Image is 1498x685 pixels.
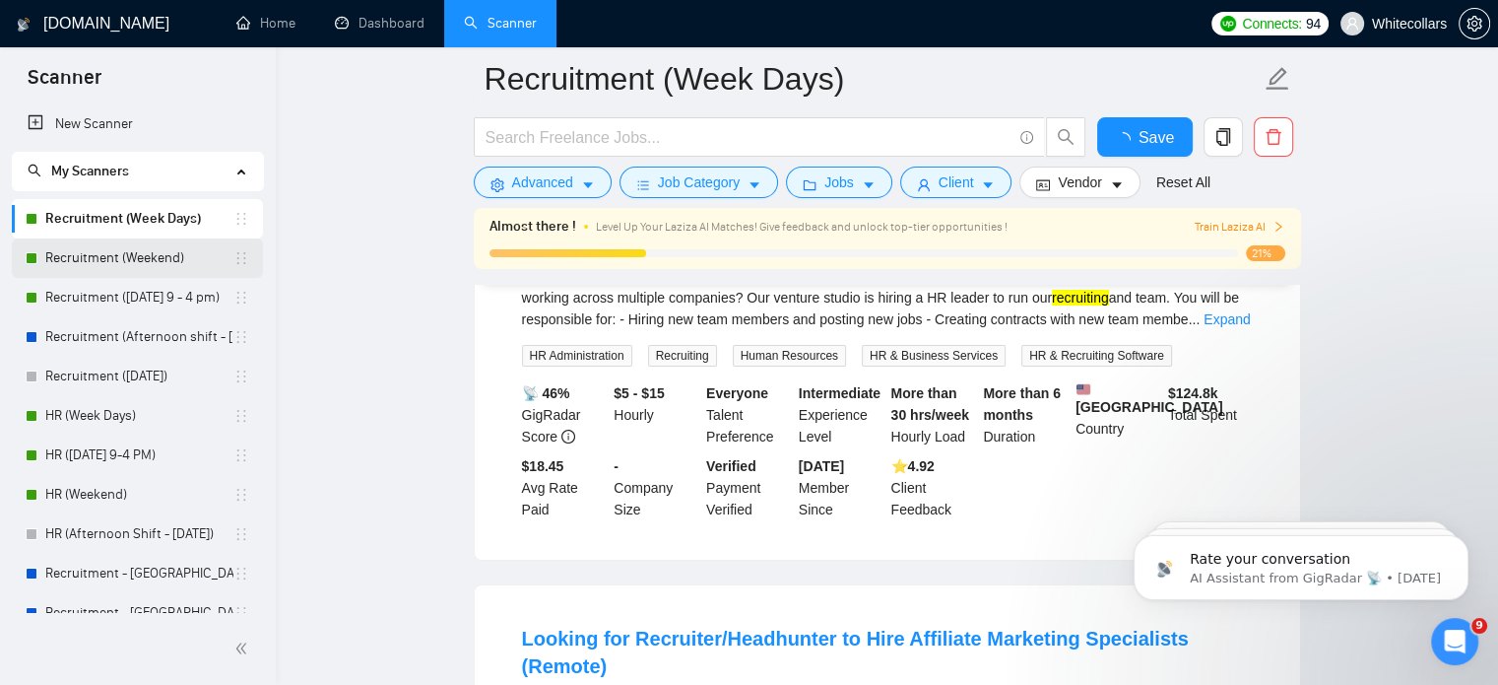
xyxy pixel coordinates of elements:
span: holder [233,290,249,306]
span: holder [233,526,249,542]
span: caret-down [862,177,876,192]
li: New Scanner [12,104,263,144]
img: logo [17,9,31,40]
span: user [917,177,931,192]
span: search [1047,128,1084,146]
span: caret-down [748,177,761,192]
div: Hourly [610,382,702,447]
span: Job Category [658,171,740,193]
b: Verified [706,458,756,474]
button: idcardVendorcaret-down [1019,167,1140,198]
div: Total Spent [1164,382,1257,447]
a: Recruitment - [GEOGRAPHIC_DATA] (Week Days) [45,554,233,593]
span: HR & Recruiting Software [1021,345,1172,367]
span: caret-down [981,177,995,192]
span: idcard [1036,177,1050,192]
a: dashboardDashboard [335,15,424,32]
b: $ 124.8k [1168,385,1218,401]
span: info-circle [1020,131,1033,144]
b: $18.45 [522,458,564,474]
span: delete [1255,128,1292,146]
a: Recruitment (Afternoon shift - [DATE]) [45,317,233,357]
b: Intermediate [799,385,880,401]
a: HR (Week Days) [45,396,233,436]
li: Recruitment (Friday 9 - 4 pm) [12,278,263,317]
span: holder [233,447,249,463]
b: - [614,458,619,474]
span: Scanner [12,63,117,104]
button: folderJobscaret-down [786,167,892,198]
span: 21% [1246,245,1285,261]
span: holder [233,408,249,424]
span: Advanced [512,171,573,193]
button: userClientcaret-down [900,167,1012,198]
li: Recruitment (Friday) [12,357,263,396]
span: Connects: [1242,13,1301,34]
span: HR Administration [522,345,632,367]
b: Everyone [706,385,768,401]
span: Recruiting [648,345,717,367]
li: HR (Friday 9-4 PM) [12,436,263,475]
span: copy [1205,128,1242,146]
span: Level Up Your Laziza AI Matches! Give feedback and unlock top-tier opportunities ! [596,220,1008,234]
span: double-left [234,639,254,658]
span: 9 [1471,618,1487,634]
li: Recruitment (Week Days) [12,199,263,239]
span: loading [1115,132,1139,148]
b: More than 6 months [983,385,1061,423]
iframe: Intercom notifications message [1104,494,1498,632]
span: caret-down [1110,177,1124,192]
a: HR (Weekend) [45,475,233,514]
button: copy [1204,117,1243,157]
span: info-circle [561,430,575,444]
span: search [28,164,41,177]
button: search [1046,117,1085,157]
span: right [1272,221,1284,233]
button: delete [1254,117,1293,157]
div: Company Size [610,455,702,520]
a: setting [1459,16,1490,32]
button: settingAdvancedcaret-down [474,167,612,198]
li: Recruitment (Afternoon shift - Sunday) [12,317,263,357]
span: Jobs [824,171,854,193]
span: Vendor [1058,171,1101,193]
a: homeHome [236,15,295,32]
a: Reset All [1156,171,1210,193]
span: Almost there ! [489,216,576,238]
b: [GEOGRAPHIC_DATA] [1075,382,1223,415]
mark: recruiting [1052,290,1109,306]
span: ... [1188,311,1200,327]
div: Avg Rate Paid [518,455,611,520]
li: Recruitment - UK (Week Days) [12,554,263,593]
div: Duration [979,382,1072,447]
span: Save [1139,125,1174,150]
a: New Scanner [28,104,247,144]
img: upwork-logo.png [1220,16,1236,32]
div: Member Since [795,455,887,520]
div: Do you love top talent? Are you able to work in a fast paces, dynamic environment? Are you comfor... [522,265,1253,330]
div: GigRadar Score [518,382,611,447]
div: Experience Level [795,382,887,447]
span: holder [233,369,249,384]
span: My Scanners [51,163,129,179]
a: Expand [1204,311,1250,327]
span: setting [1460,16,1489,32]
span: HR & Business Services [862,345,1006,367]
a: HR (Afternoon Shift - [DATE]) [45,514,233,554]
span: My Scanners [28,163,129,179]
a: Recruitment (Weekend) [45,239,233,278]
span: Human Resources [733,345,846,367]
b: ⭐️ 4.92 [891,458,935,474]
button: Train Laziza AI [1194,218,1284,237]
input: Search Freelance Jobs... [486,125,1011,150]
a: Recruitment ([DATE] 9 - 4 pm) [45,278,233,317]
li: HR (Weekend) [12,475,263,514]
button: barsJob Categorycaret-down [619,167,778,198]
li: HR (Week Days) [12,396,263,436]
span: edit [1265,66,1290,92]
span: holder [233,329,249,345]
span: holder [233,487,249,503]
span: holder [233,566,249,582]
